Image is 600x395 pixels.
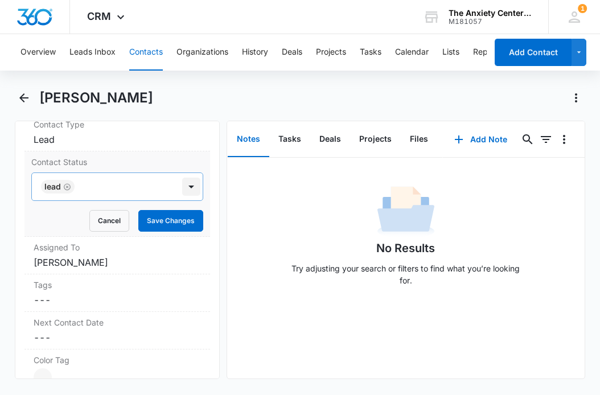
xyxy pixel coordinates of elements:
[44,183,61,191] div: Lead
[89,210,129,232] button: Cancel
[282,34,302,71] button: Deals
[24,274,210,312] div: Tags---
[316,34,346,71] button: Projects
[310,122,350,157] button: Deals
[31,156,203,168] label: Contact Status
[34,133,201,146] dd: Lead
[138,210,203,232] button: Save Changes
[69,34,116,71] button: Leads Inbox
[34,331,201,344] dd: ---
[376,240,435,257] h1: No Results
[24,114,210,151] div: Contact TypeLead
[578,4,587,13] div: notifications count
[537,130,555,149] button: Filters
[395,34,429,71] button: Calendar
[449,18,532,26] div: account id
[519,130,537,149] button: Search...
[449,9,532,18] div: account name
[269,122,310,157] button: Tasks
[34,118,201,130] label: Contact Type
[567,89,585,107] button: Actions
[87,10,111,22] span: CRM
[228,122,269,157] button: Notes
[176,34,228,71] button: Organizations
[555,130,573,149] button: Overflow Menu
[34,279,201,291] label: Tags
[24,237,210,274] div: Assigned To[PERSON_NAME]
[34,316,201,328] label: Next Contact Date
[39,89,153,106] h1: [PERSON_NAME]
[286,262,525,286] p: Try adjusting your search or filters to find what you’re looking for.
[360,34,381,71] button: Tasks
[24,312,210,349] div: Next Contact Date---
[34,354,201,366] label: Color Tag
[34,293,201,307] dd: ---
[495,39,572,66] button: Add Contact
[578,4,587,13] span: 1
[15,89,32,107] button: Back
[34,256,201,269] dd: [PERSON_NAME]
[443,126,519,153] button: Add Note
[34,241,201,253] label: Assigned To
[350,122,401,157] button: Projects
[20,34,56,71] button: Overview
[61,183,71,191] div: Remove Lead
[473,34,502,71] button: Reports
[242,34,268,71] button: History
[24,349,210,392] div: Color Tag
[437,122,474,157] button: Lists
[377,183,434,240] img: No Data
[129,34,163,71] button: Contacts
[442,34,459,71] button: Lists
[401,122,437,157] button: Files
